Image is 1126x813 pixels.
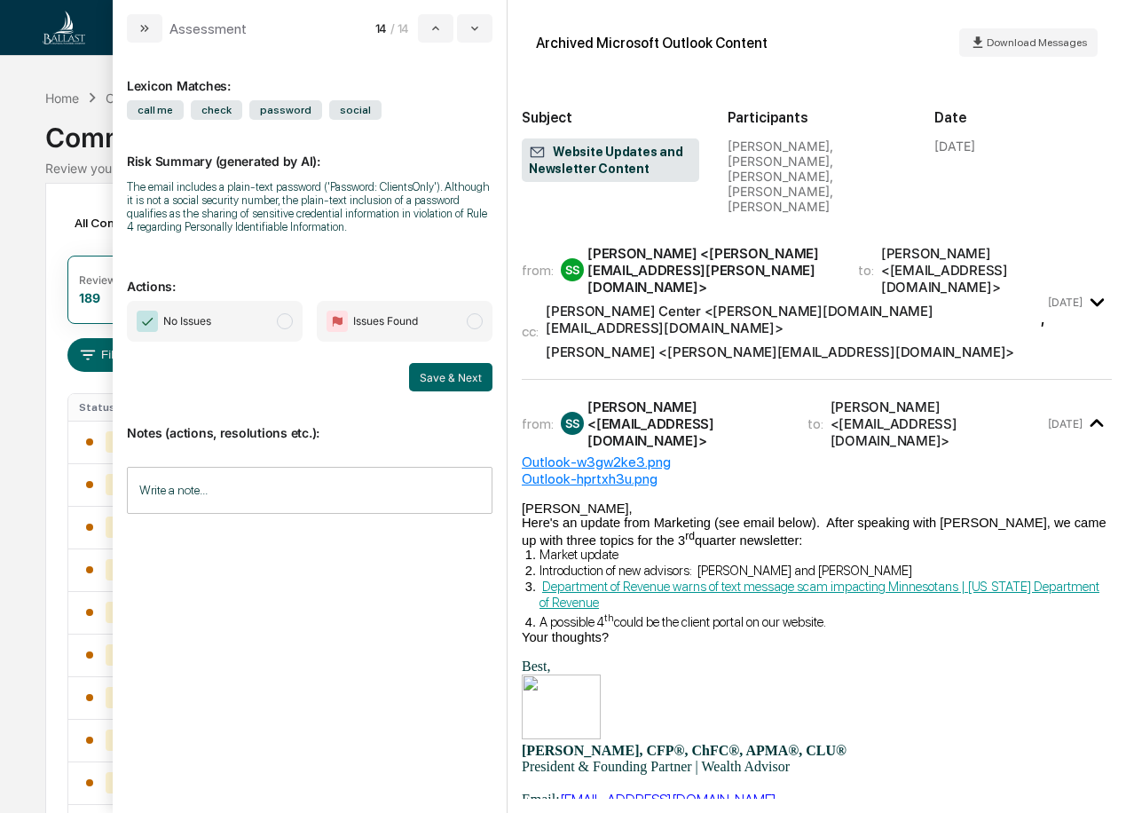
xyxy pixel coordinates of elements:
h2: Date [934,109,1112,126]
button: Download Messages [959,28,1098,57]
div: Home [45,91,79,106]
span: social [329,100,382,120]
img: 8e77274d-c001-42a4-9b75-5ad2f43eeb12 [522,675,601,739]
div: Outlook-hprtxh3u.png [522,470,1112,487]
a: Department of Revenue warns of text message scam impacting Minnesotans | [US_STATE] Department of... [539,579,1099,611]
b: [PERSON_NAME], CFP®, ChFC®, APMA®, CLU® [522,743,846,758]
div: SS [561,258,584,281]
div: Your thoughts? [522,630,1112,644]
div: [PERSON_NAME] <[PERSON_NAME][EMAIL_ADDRESS][DOMAIN_NAME]> [546,343,1014,360]
div: [PERSON_NAME] <[EMAIL_ADDRESS][DOMAIN_NAME]> [831,399,1045,449]
div: Assessment [169,20,247,37]
button: Save & Next [409,363,492,391]
span: Issues Found [353,312,418,330]
h2: Participants [728,109,905,126]
th: Status [68,394,149,421]
span: call me [127,100,184,120]
img: Flag [327,311,348,332]
sup: th [604,611,614,624]
div: Here's an update from Marketing (see email below). After speaking with [PERSON_NAME], we came up ... [522,516,1112,548]
p: Notes (actions, resolutions etc.): [127,404,492,440]
div: All Conversations [67,209,201,237]
img: logo [43,11,85,44]
span: from: [522,415,554,432]
div: [PERSON_NAME] Center <[PERSON_NAME][DOMAIN_NAME][EMAIL_ADDRESS][DOMAIN_NAME]> [546,303,1041,336]
img: Checkmark [137,311,158,332]
div: A possible 4 could be the client portal on our website. [539,611,1112,630]
span: / 14 [390,21,414,36]
time: Tuesday, September 23, 2025 at 2:24:06 PM [1048,417,1083,430]
div: Communications Archive [45,107,1081,154]
div: [PERSON_NAME] <[PERSON_NAME][EMAIL_ADDRESS][PERSON_NAME][DOMAIN_NAME]> [587,245,837,296]
div: [PERSON_NAME], [522,501,1112,516]
span: 14 [375,21,387,36]
div: The email includes a plain-text password ('Password: ClientsOnly'). Although it is not a social s... [127,180,492,233]
p: Best, [522,659,1112,675]
iframe: Open customer support [1069,754,1117,802]
a: [EMAIL_ADDRESS][DOMAIN_NAME] [560,791,776,808]
div: SS [561,412,584,435]
time: Monday, September 22, 2025 at 5:56:16 PM [1048,296,1083,309]
span: No Issues [163,312,211,330]
p: Risk Summary (generated by AI): [127,132,492,169]
div: [PERSON_NAME] <[EMAIL_ADDRESS][DOMAIN_NAME]> [587,399,786,449]
div: Outlook-w3gw2ke3.png [522,454,1112,470]
div: [PERSON_NAME] <[EMAIL_ADDRESS][DOMAIN_NAME]> [881,245,1045,296]
span: check [191,100,242,120]
span: from: [522,262,554,279]
div: 189 [79,290,100,305]
span: cc: [522,323,539,340]
span: to: [807,415,823,432]
div: Review your communication records across channels [45,161,1081,176]
div: Lexicon Matches: [127,57,492,93]
span: to: [858,262,874,279]
span: , [546,303,1044,336]
div: [PERSON_NAME], [PERSON_NAME], [PERSON_NAME], [PERSON_NAME], [PERSON_NAME] [728,138,905,214]
sup: rd [685,530,695,542]
div: Introduction of new advisors: [PERSON_NAME] and [PERSON_NAME] [539,563,1112,579]
h2: Subject [522,109,699,126]
div: Archived Microsoft Outlook Content [536,35,768,51]
div: Market update [539,547,1112,563]
span: Website Updates and Newsletter Content [529,144,692,178]
span: password [249,100,322,120]
button: Filters [67,338,145,372]
div: Communications Archive [106,91,249,106]
div: [DATE] [934,138,975,154]
p: Actions: [127,257,492,294]
div: Review Required [79,273,164,287]
span: Download Messages [987,36,1087,49]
